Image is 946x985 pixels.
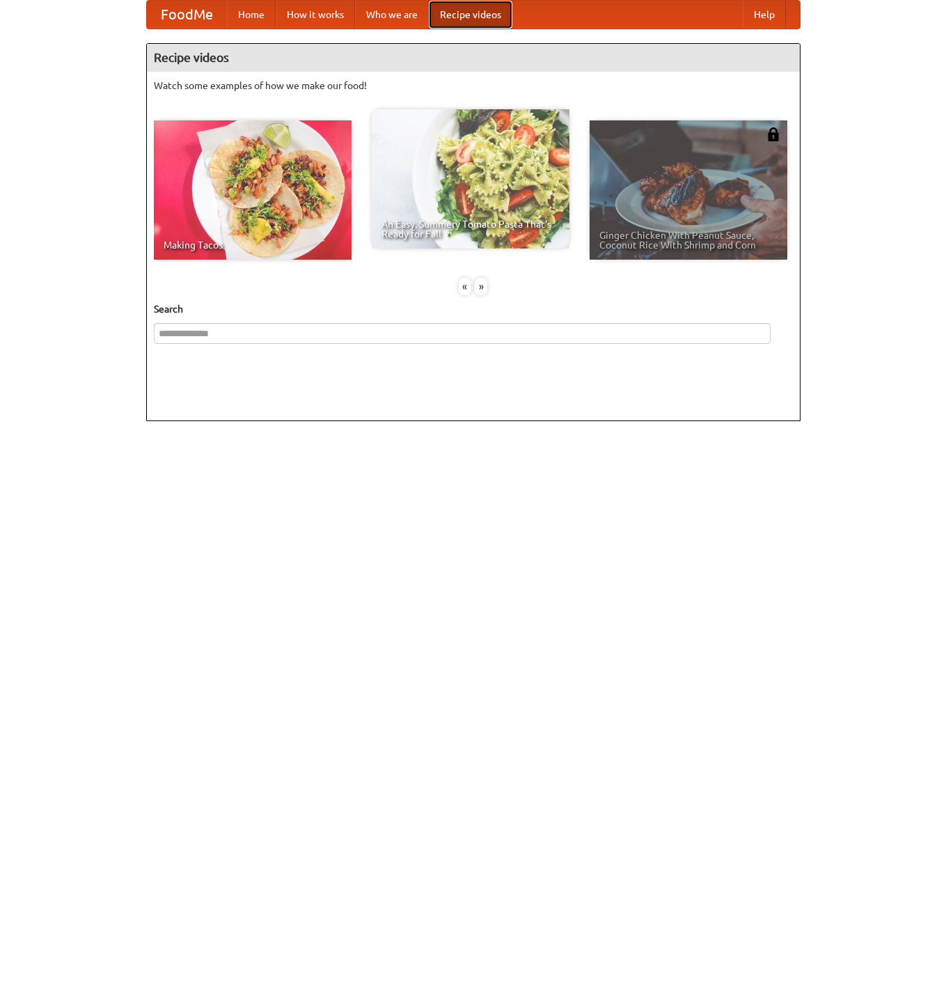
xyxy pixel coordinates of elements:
h4: Recipe videos [147,44,800,72]
p: Watch some examples of how we make our food! [154,79,793,93]
a: Who we are [355,1,429,29]
a: Recipe videos [429,1,512,29]
a: Home [227,1,276,29]
h5: Search [154,302,793,316]
a: Help [743,1,786,29]
a: FoodMe [147,1,227,29]
img: 483408.png [766,127,780,141]
div: » [475,278,487,295]
a: An Easy, Summery Tomato Pasta That's Ready for Fall [372,109,569,249]
span: An Easy, Summery Tomato Pasta That's Ready for Fall [381,219,560,239]
div: « [459,278,471,295]
a: Making Tacos [154,120,352,260]
span: Making Tacos [164,240,342,250]
a: How it works [276,1,355,29]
